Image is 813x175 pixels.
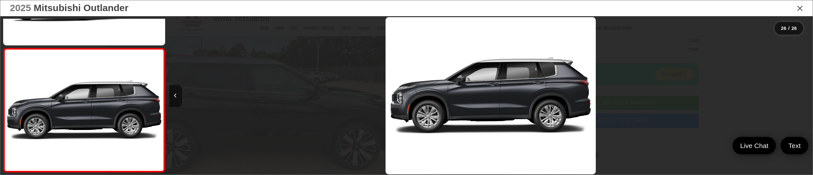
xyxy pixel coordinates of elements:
[788,26,790,30] span: /
[169,17,812,175] div: 2025 Mitsubishi Outlander Platinum Edition 25
[733,137,776,154] a: Live Chat
[791,25,797,31] span: 26
[386,17,595,175] img: 2025 Mitsubishi Outlander Platinum Edition
[781,137,808,154] a: Text
[781,25,786,31] span: 26
[785,141,804,150] span: Text
[3,50,165,171] img: 2025 Mitsubishi Outlander Platinum Edition
[34,3,128,13] span: Mitsubishi Outlander
[797,4,803,12] i: Close gallery
[10,3,31,13] span: 2025
[169,85,182,107] button: Previous image
[737,141,772,150] span: Live Chat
